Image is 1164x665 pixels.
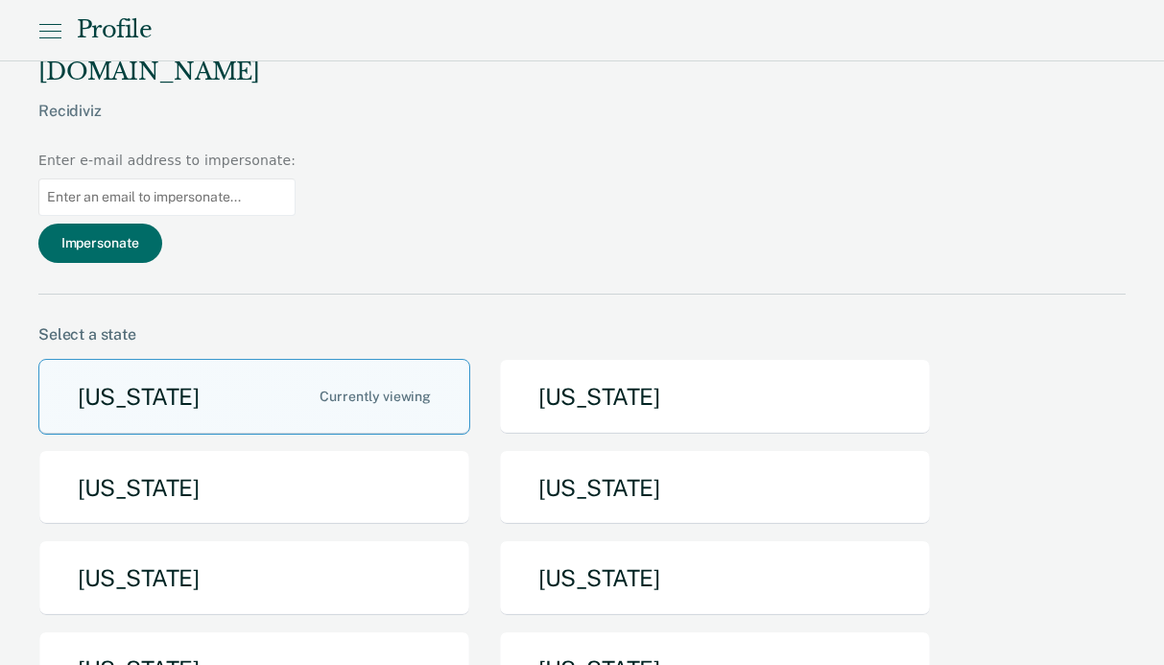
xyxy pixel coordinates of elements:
[77,16,152,44] div: Profile
[499,540,931,616] button: [US_STATE]
[499,359,931,435] button: [US_STATE]
[38,540,470,616] button: [US_STATE]
[38,102,1126,151] div: Recidiviz
[499,450,931,526] button: [US_STATE]
[38,325,1126,344] div: Select a state
[38,224,162,263] button: Impersonate
[38,151,296,171] div: Enter e-mail address to impersonate:
[38,178,296,216] input: Enter an email to impersonate...
[38,450,470,526] button: [US_STATE]
[38,359,470,435] button: [US_STATE]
